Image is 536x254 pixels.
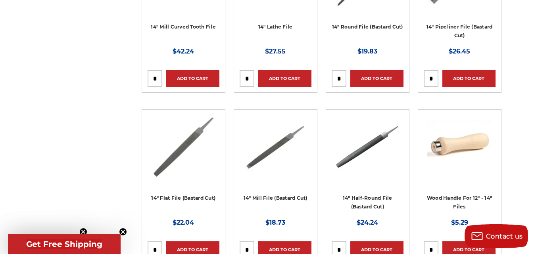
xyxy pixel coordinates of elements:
[244,115,307,179] img: 14" Mill File Bastard Cut
[343,195,392,210] a: 14" Half-Round File (Bastard Cut)
[357,48,377,55] span: $19.83
[442,70,496,87] a: Add to Cart
[449,48,470,55] span: $26.45
[258,24,293,30] a: 14" Lathe File
[424,115,496,187] a: File Handle
[173,219,194,226] span: $22.04
[265,48,286,55] span: $27.55
[151,115,215,179] img: 14" Flat Bastard File
[350,70,403,87] a: Add to Cart
[486,233,523,240] span: Contact us
[8,234,121,254] div: Get Free ShippingClose teaser
[244,195,307,201] a: 14" Mill File (Bastard Cut)
[26,239,102,249] span: Get Free Shipping
[258,70,311,87] a: Add to Cart
[151,195,215,201] a: 14" Flat File (Bastard Cut)
[148,115,219,187] a: 14" Flat Bastard File
[332,115,403,187] a: 14" Half round bastard file
[451,219,468,226] span: $5.29
[465,224,528,248] button: Contact us
[265,219,285,226] span: $18.73
[79,228,87,236] button: Close teaser
[332,24,403,30] a: 14" Round File (Bastard Cut)
[166,70,219,87] a: Add to Cart
[119,228,127,236] button: Close teaser
[426,24,493,39] a: 14" Pipeliner File (Bastard Cut)
[427,115,492,179] img: File Handle
[336,115,399,179] img: 14" Half round bastard file
[151,24,216,30] a: 14" Mill Curved Tooth File
[427,195,492,210] a: Wood Handle For 12" - 14" Files
[173,48,194,55] span: $42.24
[240,115,311,187] a: 14" Mill File Bastard Cut
[357,219,378,226] span: $24.24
